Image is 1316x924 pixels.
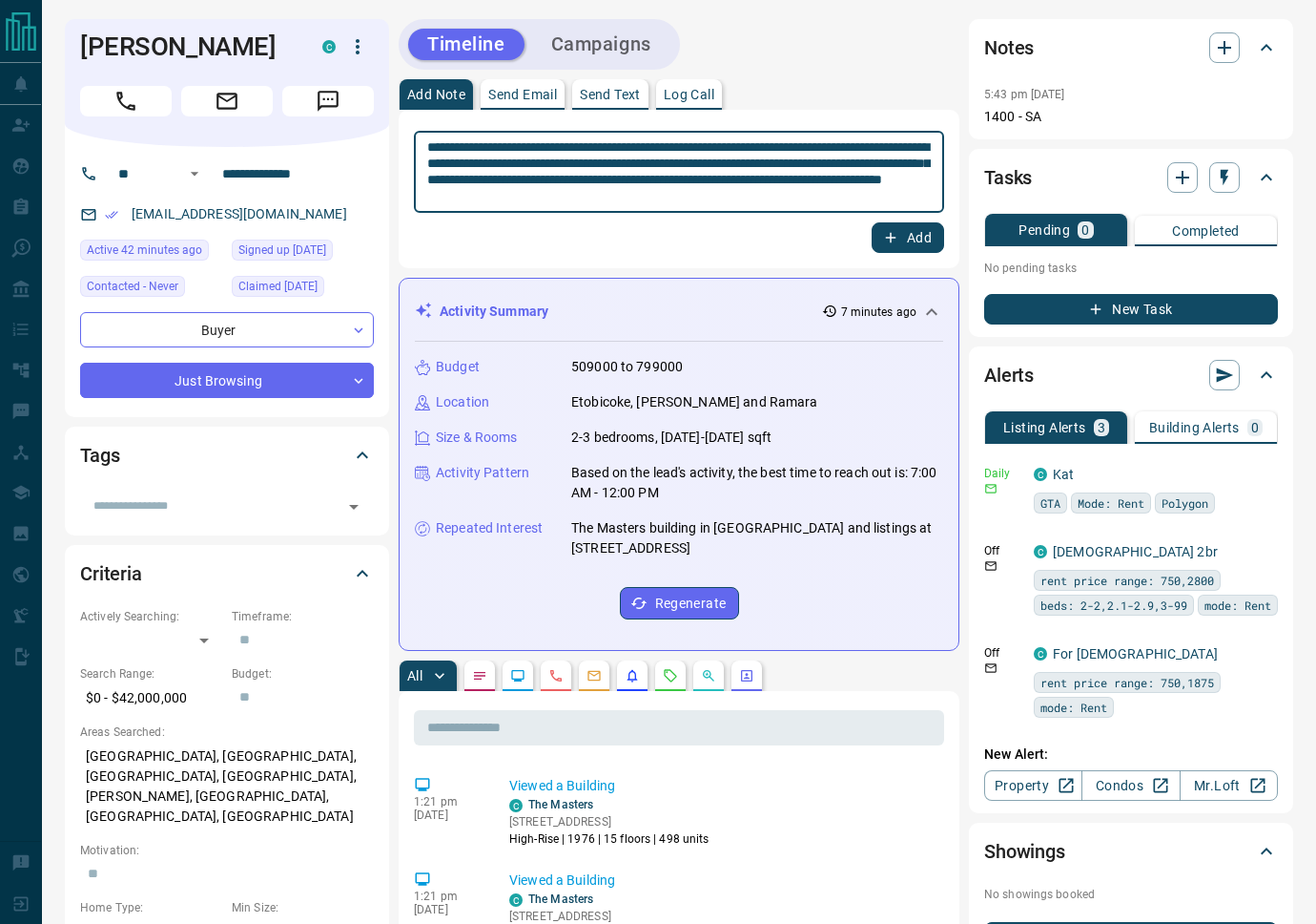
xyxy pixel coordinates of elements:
[132,206,347,221] a: [EMAIL_ADDRESS][DOMAIN_NAME]
[1053,646,1218,661] a: For [DEMOGRAPHIC_DATA]
[509,871,936,891] p: Viewed a Building
[984,25,1278,71] div: Notes
[509,893,523,907] div: condos.ca
[984,644,1022,661] p: Off
[436,518,543,538] p: Repeated Interest
[1018,223,1070,237] p: Pending
[571,463,943,503] p: Based on the lead's activity, the best time to reach out is: 7:00 AM - 12:00 PM
[1149,421,1240,434] p: Building Alerts
[1162,493,1208,513] span: Polygon
[1034,468,1047,481] div: condos.ca
[87,277,178,296] span: Contacted - Never
[414,890,481,903] p: 1:21 pm
[1034,545,1047,558] div: condos.ca
[509,830,709,848] p: High-Rise | 1976 | 15 floors | 498 units
[80,432,374,478] div: Tags
[984,829,1278,874] div: Showings
[1081,223,1089,237] p: 0
[340,493,367,520] button: Open
[1053,544,1218,559] a: [DEMOGRAPHIC_DATA] 2br
[232,276,374,303] div: Tue Jan 14 2025
[984,559,997,573] svg: Email
[509,776,936,796] p: Viewed a Building
[232,899,374,916] p: Min Size:
[183,162,206,185] button: Open
[80,31,294,62] h1: [PERSON_NAME]
[80,558,142,589] h2: Criteria
[232,665,374,682] p: Budget:
[232,608,374,625] p: Timeframe:
[87,241,202,260] span: Active 42 minutes ago
[620,587,739,619] button: Regenerate
[80,312,374,347] div: Buyer
[984,107,1278,127] p: 1400 - SA
[282,86,374,116] span: Message
[436,357,480,377] p: Budget
[663,668,678,683] svg: Requests
[80,86,172,116] span: Call
[528,798,593,811] a: The Masters
[1098,421,1105,434] p: 3
[984,542,1022,559] p: Off
[1040,698,1107,717] span: mode: Rent
[80,240,222,266] div: Wed Aug 13 2025
[528,892,593,906] a: The Masters
[488,88,557,101] p: Send Email
[1034,647,1047,661] div: condos.ca
[1053,467,1074,482] a: Kat
[1251,421,1259,434] p: 0
[984,836,1065,867] h2: Showings
[80,608,222,625] p: Actively Searching:
[238,277,318,296] span: Claimed [DATE]
[701,668,716,683] svg: Opportunities
[532,29,670,60] button: Campaigns
[80,899,222,916] p: Home Type:
[984,162,1032,193] h2: Tasks
[580,88,641,101] p: Send Text
[414,808,481,822] p: [DATE]
[664,88,714,101] p: Log Call
[440,302,548,322] p: Activity Summary
[1003,421,1086,434] p: Listing Alerts
[1078,493,1144,513] span: Mode: Rent
[1204,596,1271,615] span: mode: Rent
[436,463,529,483] p: Activity Pattern
[984,155,1278,200] div: Tasks
[1180,770,1278,801] a: Mr.Loft
[80,665,222,682] p: Search Range:
[984,465,1022,482] p: Daily
[872,222,944,253] button: Add
[80,682,222,714] p: $0 - $42,000,000
[1040,596,1187,615] span: beds: 2-2,2.1-2.9,3-99
[1040,493,1060,513] span: GTA
[1040,673,1214,692] span: rent price range: 750,1875
[1172,224,1240,238] p: Completed
[571,357,683,377] p: 509000 to 799000
[984,294,1278,325] button: New Task
[510,668,525,683] svg: Lead Browsing Activity
[586,668,602,683] svg: Emails
[181,86,273,116] span: Email
[625,668,640,683] svg: Listing Alerts
[407,88,465,101] p: Add Note
[80,842,374,859] p: Motivation:
[414,795,481,808] p: 1:21 pm
[571,392,818,412] p: Etobicoke, [PERSON_NAME] and Ramara
[984,254,1278,283] p: No pending tasks
[436,428,518,448] p: Size & Rooms
[80,440,119,471] h2: Tags
[80,724,374,741] p: Areas Searched:
[472,668,487,683] svg: Notes
[322,40,336,53] div: condos.ca
[408,29,524,60] button: Timeline
[436,392,489,412] p: Location
[984,88,1065,101] p: 5:43 pm [DATE]
[739,668,754,683] svg: Agent Actions
[80,741,374,832] p: [GEOGRAPHIC_DATA], [GEOGRAPHIC_DATA], [GEOGRAPHIC_DATA], [GEOGRAPHIC_DATA], [PERSON_NAME], [GEOGR...
[1081,770,1180,801] a: Condos
[984,482,997,495] svg: Email
[571,518,943,558] p: The Masters building in [GEOGRAPHIC_DATA] and listings at [STREET_ADDRESS]
[80,551,374,597] div: Criteria
[105,208,118,221] svg: Email Verified
[984,352,1278,398] div: Alerts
